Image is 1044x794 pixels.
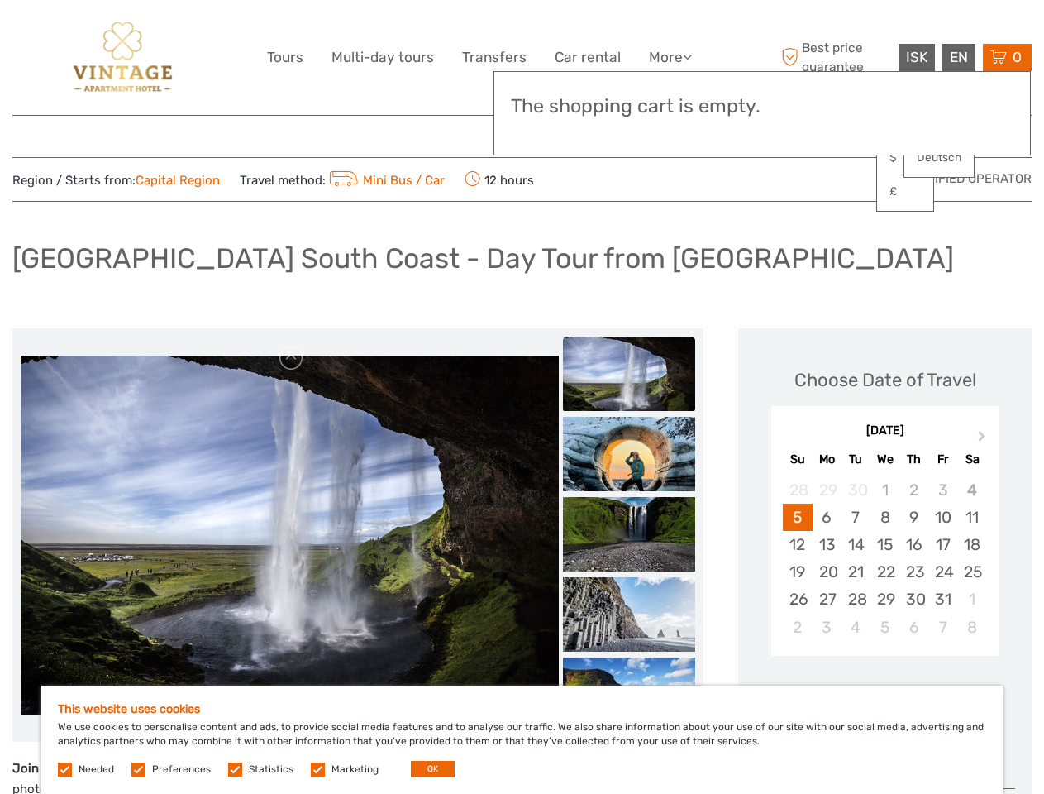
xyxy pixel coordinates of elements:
[841,614,870,641] div: Choose Tuesday, November 4th, 2025
[928,614,957,641] div: Choose Friday, November 7th, 2025
[462,45,527,69] a: Transfers
[79,763,114,777] label: Needed
[771,423,999,440] div: [DATE]
[783,531,812,558] div: Choose Sunday, October 12th, 2025
[870,558,899,586] div: Choose Wednesday, October 22nd, 2025
[957,586,986,613] div: Choose Saturday, November 1st, 2025
[906,49,927,65] span: ISK
[899,531,928,558] div: Choose Thursday, October 16th, 2025
[957,531,986,558] div: Choose Saturday, October 18th, 2025
[563,417,695,491] img: 9a10d14e6e7449e2b3e91adb7fb94c41_slider_thumbnail.jpeg
[841,448,870,471] div: Tu
[928,448,957,471] div: Fr
[928,586,957,613] div: Choose Friday, October 31st, 2025
[899,504,928,531] div: Choose Thursday, October 9th, 2025
[899,614,928,641] div: Choose Thursday, November 6th, 2025
[23,29,187,42] p: We're away right now. Please check back later!
[563,658,695,732] img: 542d6e6172f8494cab2cfce9bb746d74_slider_thumbnail.jpg
[58,702,986,716] h5: This website uses cookies
[776,476,993,641] div: month 2025-10
[136,173,220,188] a: Capital Region
[841,586,870,613] div: Choose Tuesday, October 28th, 2025
[957,504,986,531] div: Choose Saturday, October 11th, 2025
[813,476,841,504] div: Not available Monday, September 29th, 2025
[649,45,692,69] a: More
[1010,49,1024,65] span: 0
[41,686,1003,794] div: We use cookies to personalise content and ads, to provide social media features and to analyse ou...
[783,586,812,613] div: Choose Sunday, October 26th, 2025
[326,173,445,188] a: Mini Bus / Car
[563,497,695,572] img: 8d7247fd982548bb8e19952aeefa9cea_slider_thumbnail.jpg
[777,39,894,75] span: Best price guarantee
[331,763,379,777] label: Marketing
[563,337,695,411] img: 65735c31046a4a90aa9ead88a3223c82_slider_thumbnail.jpg
[870,614,899,641] div: Choose Wednesday, November 5th, 2025
[841,504,870,531] div: Choose Tuesday, October 7th, 2025
[904,143,974,173] a: Deutsch
[957,614,986,641] div: Choose Saturday, November 8th, 2025
[899,476,928,504] div: Not available Thursday, October 2nd, 2025
[511,95,1013,118] h3: The shopping cart is empty.
[813,448,841,471] div: Mo
[465,168,534,191] span: 12 hours
[12,172,220,189] span: Region / Starts from:
[841,558,870,586] div: Choose Tuesday, October 21st, 2025
[928,531,957,558] div: Choose Friday, October 17th, 2025
[928,558,957,586] div: Choose Friday, October 24th, 2025
[783,614,812,641] div: Choose Sunday, November 2nd, 2025
[813,531,841,558] div: Choose Monday, October 13th, 2025
[783,558,812,586] div: Choose Sunday, October 19th, 2025
[911,170,1032,188] span: Verified Operator
[899,586,928,613] div: Choose Thursday, October 30th, 2025
[877,177,933,207] a: £
[928,504,957,531] div: Choose Friday, October 10th, 2025
[841,476,870,504] div: Not available Tuesday, September 30th, 2025
[813,504,841,531] div: Choose Monday, October 6th, 2025
[240,168,445,191] span: Travel method:
[12,242,954,275] h1: [GEOGRAPHIC_DATA] South Coast - Day Tour from [GEOGRAPHIC_DATA]
[813,558,841,586] div: Choose Monday, October 20th, 2025
[190,26,210,45] button: Open LiveChat chat widget
[152,763,211,777] label: Preferences
[21,356,559,715] img: 65735c31046a4a90aa9ead88a3223c82_main_slider.jpg
[877,143,933,173] a: $
[249,763,293,777] label: Statistics
[555,45,621,69] a: Car rental
[783,504,812,531] div: Choose Sunday, October 5th, 2025
[841,531,870,558] div: Choose Tuesday, October 14th, 2025
[957,448,986,471] div: Sa
[928,476,957,504] div: Not available Friday, October 3rd, 2025
[61,12,184,103] img: 3256-be983540-ede3-4357-9bcb-8bc2f29a93ac_logo_big.png
[870,476,899,504] div: Not available Wednesday, October 1st, 2025
[813,586,841,613] div: Choose Monday, October 27th, 2025
[957,476,986,504] div: Not available Saturday, October 4th, 2025
[331,45,434,69] a: Multi-day tours
[411,761,455,777] button: OK
[267,45,303,69] a: Tours
[813,614,841,641] div: Choose Monday, November 3rd, 2025
[899,558,928,586] div: Choose Thursday, October 23rd, 2025
[12,761,261,776] strong: Join this day tour to [GEOGRAPHIC_DATA]
[563,577,695,652] img: de10c0faead14f29a85372f9e242ba66_slider_thumbnail.jpg
[783,476,812,504] div: Not available Sunday, September 28th, 2025
[899,448,928,471] div: Th
[942,44,975,71] div: EN
[870,531,899,558] div: Choose Wednesday, October 15th, 2025
[970,427,997,453] button: Next Month
[870,448,899,471] div: We
[783,448,812,471] div: Su
[794,367,976,393] div: Choose Date of Travel
[957,558,986,586] div: Choose Saturday, October 25th, 2025
[870,586,899,613] div: Choose Wednesday, October 29th, 2025
[870,504,899,531] div: Choose Wednesday, October 8th, 2025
